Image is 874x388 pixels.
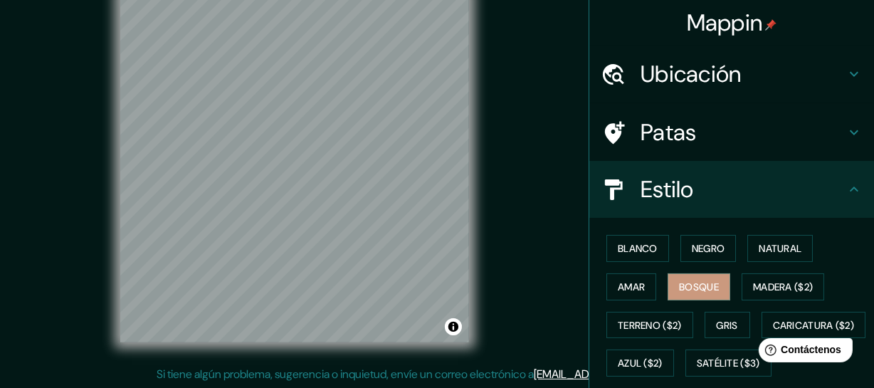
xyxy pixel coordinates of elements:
img: pin-icon.png [765,19,776,31]
button: Negro [680,235,737,262]
font: Bosque [679,280,719,293]
button: Gris [705,312,750,339]
font: Azul ($2) [618,357,663,370]
font: Madera ($2) [753,280,813,293]
font: Terreno ($2) [618,319,682,332]
button: Activar o desactivar atribución [445,318,462,335]
button: Terreno ($2) [606,312,693,339]
a: [EMAIL_ADDRESS][DOMAIN_NAME] [535,367,710,382]
font: Natural [759,242,801,255]
button: Madera ($2) [742,273,824,300]
font: Mappin [687,8,763,38]
font: Ubicación [641,59,742,89]
div: Estilo [589,161,874,218]
button: Azul ($2) [606,350,674,377]
iframe: Lanzador de widgets de ayuda [747,332,858,372]
font: Amar [618,280,645,293]
font: Estilo [641,174,694,204]
div: Ubicación [589,46,874,103]
button: Blanco [606,235,669,262]
button: Satélite ($3) [685,350,772,377]
font: Negro [692,242,725,255]
font: Gris [717,319,738,332]
font: Satélite ($3) [697,357,760,370]
font: Si tiene algún problema, sugerencia o inquietud, envíe un correo electrónico a [157,367,535,382]
div: Patas [589,104,874,161]
button: Natural [747,235,813,262]
button: Caricatura ($2) [762,312,866,339]
button: Bosque [668,273,730,300]
button: Amar [606,273,656,300]
font: Blanco [618,242,658,255]
font: Patas [641,117,697,147]
font: Caricatura ($2) [773,319,855,332]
